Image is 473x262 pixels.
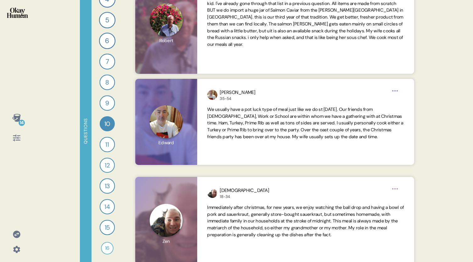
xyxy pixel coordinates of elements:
div: 16 [101,242,114,254]
div: 7 [99,54,115,69]
div: 10 [100,116,115,131]
div: 15 [100,220,115,235]
div: 13 [99,178,115,194]
div: 12 [100,158,115,173]
div: 11 [100,137,115,152]
div: 14 [19,120,25,126]
img: okayhuman.3b1b6348.png [7,8,28,18]
div: 6 [99,33,115,49]
div: 14 [100,199,115,214]
div: 5 [99,12,115,28]
div: 8 [99,74,115,90]
div: 9 [99,95,115,111]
